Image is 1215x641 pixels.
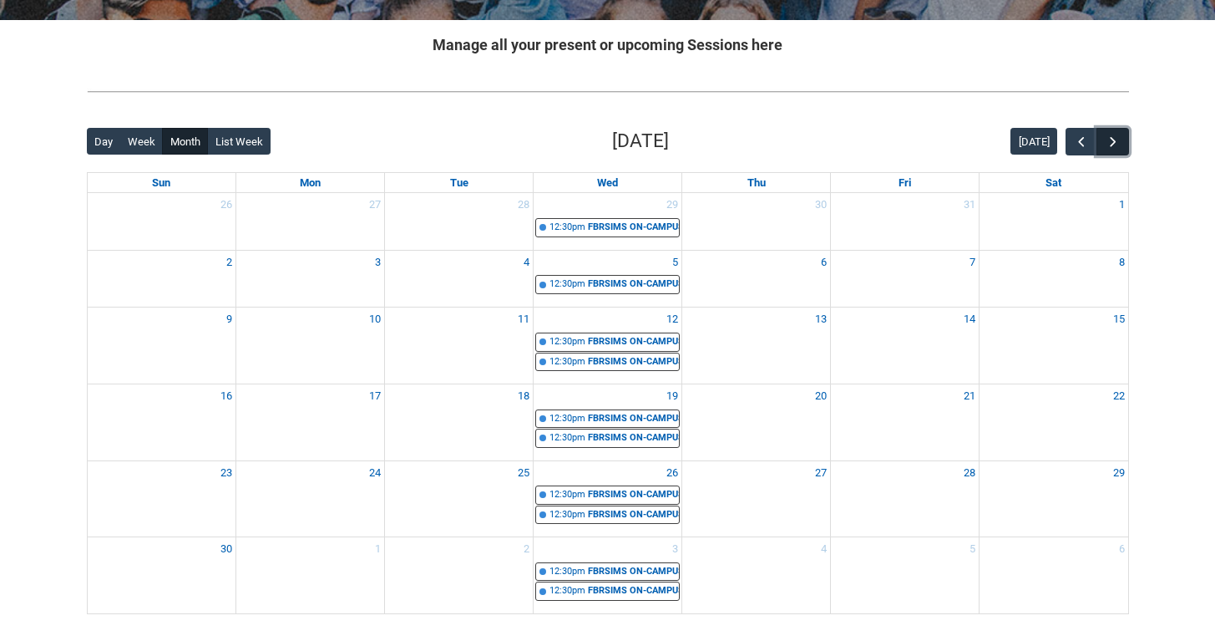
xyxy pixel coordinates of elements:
div: 12:30pm [549,335,585,349]
a: Go to November 7, 2025 [966,251,979,274]
td: Go to November 3, 2025 [236,250,385,308]
td: Go to November 15, 2025 [980,308,1128,384]
a: Go to November 13, 2025 [812,308,830,331]
td: Go to November 22, 2025 [980,384,1128,461]
a: Go to November 3, 2025 [372,251,384,274]
a: Go to November 28, 2025 [960,461,979,485]
td: Go to November 23, 2025 [88,460,236,537]
img: REDU_GREY_LINE [87,83,1129,100]
a: Go to November 10, 2025 [366,308,384,331]
a: Go to December 6, 2025 [1116,537,1128,561]
div: 12:30pm [549,221,585,235]
td: Go to November 17, 2025 [236,384,385,461]
td: Go to November 13, 2025 [682,308,831,384]
td: Go to November 30, 2025 [88,537,236,613]
div: 12:30pm [549,565,585,579]
td: Go to November 14, 2025 [831,308,980,384]
td: Go to November 1, 2025 [980,193,1128,250]
td: Go to November 10, 2025 [236,308,385,384]
a: Go to November 14, 2025 [960,308,979,331]
td: Go to November 18, 2025 [385,384,534,461]
td: Go to December 6, 2025 [980,537,1128,613]
td: Go to October 29, 2025 [534,193,682,250]
a: Go to October 26, 2025 [217,193,235,216]
td: Go to November 29, 2025 [980,460,1128,537]
div: FBRSIMS ON-CAMPUS Fashion Styling and Image Making | Studio 3 ([PERSON_NAME] St.) (capacity x30pp... [588,277,679,292]
td: Go to November 5, 2025 [534,250,682,308]
a: Go to November 22, 2025 [1110,384,1128,408]
button: Month [162,128,208,155]
div: FBRSIMS ON-CAMPUS Fashion Styling and Image Making | Studio 3 ([PERSON_NAME] St.) (capacity x30pp... [588,431,679,445]
div: FBRSIMS ON-CAMPUS Fashion Styling and Image Making | Photography Studio ([PERSON_NAME] St.) (capa... [588,412,679,426]
a: Go to December 2, 2025 [520,537,533,561]
button: Day [87,128,121,155]
a: Go to November 25, 2025 [514,461,533,485]
a: Go to October 31, 2025 [960,193,979,216]
td: Go to December 5, 2025 [831,537,980,613]
a: Saturday [1042,173,1065,193]
a: Wednesday [594,173,621,193]
a: Go to November 2, 2025 [223,251,235,274]
a: Go to November 17, 2025 [366,384,384,408]
a: Monday [296,173,324,193]
a: Go to November 19, 2025 [663,384,681,408]
button: Next Month [1096,128,1128,155]
td: Go to November 19, 2025 [534,384,682,461]
a: Go to December 4, 2025 [818,537,830,561]
td: Go to November 7, 2025 [831,250,980,308]
td: Go to November 8, 2025 [980,250,1128,308]
a: Go to November 18, 2025 [514,384,533,408]
div: FBRSIMS ON-CAMPUS Fashion Styling and Image Making | Studio 3 ([PERSON_NAME] St.) (capacity x30pp... [588,221,679,235]
td: Go to November 24, 2025 [236,460,385,537]
td: Go to November 21, 2025 [831,384,980,461]
td: Go to December 3, 2025 [534,537,682,613]
a: Go to November 11, 2025 [514,308,533,331]
a: Go to October 28, 2025 [514,193,533,216]
a: Go to November 1, 2025 [1116,193,1128,216]
td: Go to October 27, 2025 [236,193,385,250]
div: FBRSIMS ON-CAMPUS Fashion Styling and Image Making | Photography Studio ([PERSON_NAME] St.) (capa... [588,488,679,502]
td: Go to November 25, 2025 [385,460,534,537]
div: FBRSIMS ON-CAMPUS Fashion Styling and Image Making | Studio 3 ([PERSON_NAME] St.) (capacity x30pp... [588,508,679,522]
td: Go to November 20, 2025 [682,384,831,461]
div: 12:30pm [549,488,585,502]
td: Go to October 28, 2025 [385,193,534,250]
div: 12:30pm [549,277,585,292]
td: Go to October 30, 2025 [682,193,831,250]
a: Go to December 5, 2025 [966,537,979,561]
a: Go to November 9, 2025 [223,308,235,331]
td: Go to November 16, 2025 [88,384,236,461]
a: Go to December 1, 2025 [372,537,384,561]
a: Go to November 30, 2025 [217,537,235,561]
a: Go to November 15, 2025 [1110,308,1128,331]
a: Go to November 24, 2025 [366,461,384,485]
a: Go to November 27, 2025 [812,461,830,485]
td: Go to November 2, 2025 [88,250,236,308]
div: FBRSIMS ON-CAMPUS Fashion Styling and Image Making | Studio 3 ([PERSON_NAME] St.) (capacity x30pp... [588,584,679,598]
a: Go to November 23, 2025 [217,461,235,485]
a: Go to December 3, 2025 [669,537,681,561]
button: Week [119,128,163,155]
a: Go to October 30, 2025 [812,193,830,216]
a: Go to November 6, 2025 [818,251,830,274]
a: Go to November 26, 2025 [663,461,681,485]
a: Tuesday [447,173,472,193]
h2: [DATE] [612,127,669,155]
a: Go to November 12, 2025 [663,308,681,331]
td: Go to December 2, 2025 [385,537,534,613]
h2: Manage all your present or upcoming Sessions here [87,33,1129,56]
button: List Week [207,128,271,155]
td: Go to November 11, 2025 [385,308,534,384]
button: Previous Month [1066,128,1097,155]
td: Go to November 9, 2025 [88,308,236,384]
a: Friday [895,173,914,193]
a: Sunday [149,173,174,193]
td: Go to October 31, 2025 [831,193,980,250]
div: 12:30pm [549,355,585,369]
td: Go to November 4, 2025 [385,250,534,308]
td: Go to November 28, 2025 [831,460,980,537]
td: Go to December 1, 2025 [236,537,385,613]
a: Go to November 4, 2025 [520,251,533,274]
td: Go to November 12, 2025 [534,308,682,384]
div: 12:30pm [549,508,585,522]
